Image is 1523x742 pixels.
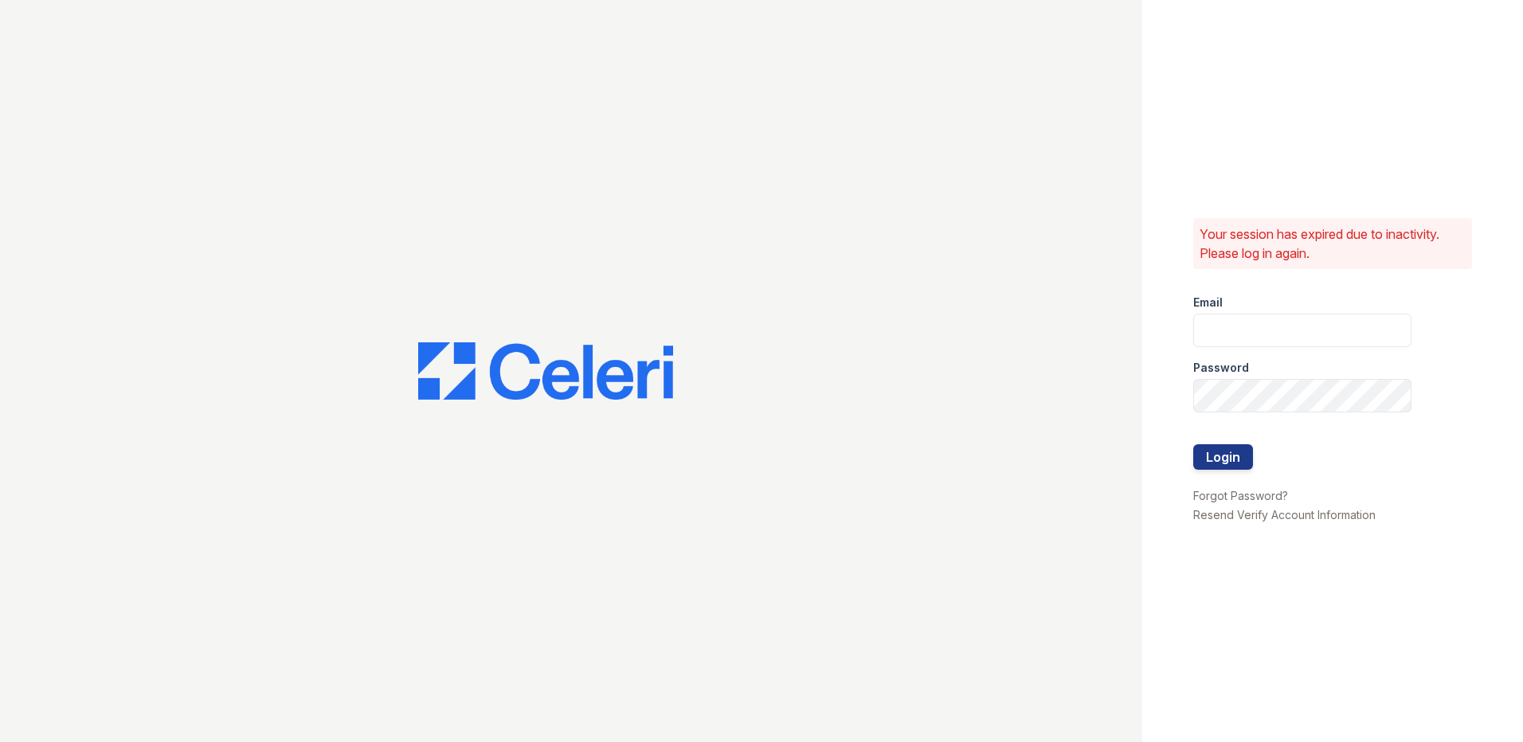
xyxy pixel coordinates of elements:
[1193,444,1253,470] button: Login
[1193,508,1376,521] a: Resend Verify Account Information
[1193,489,1288,502] a: Forgot Password?
[1193,360,1249,376] label: Password
[418,342,673,400] img: CE_Logo_Blue-a8612792a0a2168367f1c8372b55b34899dd931a85d93a1a3d3e32e68fde9ad4.png
[1193,295,1223,310] label: Email
[1200,225,1466,263] p: Your session has expired due to inactivity. Please log in again.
